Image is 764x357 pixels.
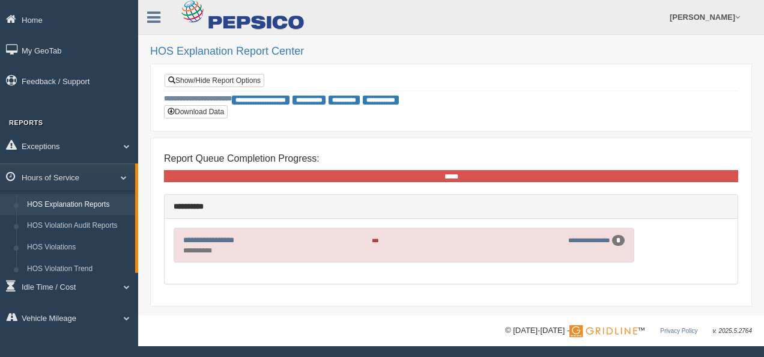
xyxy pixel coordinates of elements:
[150,46,752,58] h2: HOS Explanation Report Center
[505,325,752,337] div: © [DATE]-[DATE] - ™
[22,215,135,237] a: HOS Violation Audit Reports
[164,153,738,164] h4: Report Queue Completion Progress:
[22,194,135,216] a: HOS Explanation Reports
[22,237,135,258] a: HOS Violations
[660,328,697,334] a: Privacy Policy
[164,105,228,118] button: Download Data
[22,258,135,280] a: HOS Violation Trend
[165,74,264,87] a: Show/Hide Report Options
[569,325,637,337] img: Gridline
[713,328,752,334] span: v. 2025.5.2764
